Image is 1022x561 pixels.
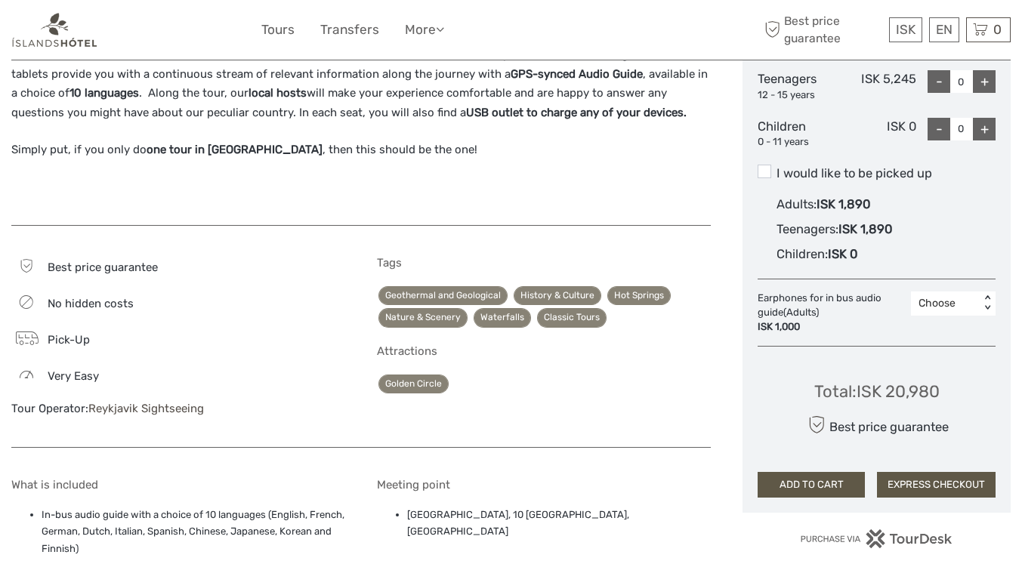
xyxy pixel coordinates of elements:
strong: local hosts [249,86,307,100]
h5: Attractions [377,344,711,358]
strong: GPS-synced Audio Guide [511,67,643,81]
p: Simply put, if you only do , then this should be the one! [11,140,711,160]
div: EN [929,17,959,42]
a: Geothermal and Geological [378,286,508,305]
img: 1298-aa34540a-eaca-4c1b-b063-13e4b802c612_logo_small.png [11,11,98,48]
button: EXPRESS CHECKOUT [877,472,996,498]
a: Golden Circle [378,375,449,393]
div: Children [758,118,837,149]
span: Children : [777,247,828,261]
span: Pick-Up [48,333,90,347]
strong: USB outlet to charge any of your devices. [466,106,687,119]
span: No hidden costs [48,297,134,310]
div: ISK 5,245 [837,70,916,102]
li: In-bus audio guide with a choice of 10 languages (English, French, German, Dutch, Italian, Spanis... [42,507,345,557]
a: Transfers [320,19,379,41]
h5: What is included [11,478,345,492]
a: More [405,19,444,41]
div: 12 - 15 years [758,88,837,103]
span: Very easy [48,369,99,383]
h5: Meeting point [377,478,711,492]
div: ISK 0 [837,118,916,149]
a: Reykjavik Sightseeing [88,402,204,415]
a: Tours [261,19,295,41]
label: I would like to be picked up [758,165,996,183]
a: Hot Springs [607,286,671,305]
span: Teenagers : [777,222,838,236]
div: < > [981,295,994,311]
h5: Tags [377,256,711,270]
span: ISK 1,890 [817,197,870,211]
div: Total : ISK 20,980 [814,380,940,403]
div: Tour Operator: [11,401,345,417]
span: ISK 0 [828,247,857,261]
div: 0 - 11 years [758,135,837,149]
div: Earphones for in bus audio guide (Adults) [758,291,911,334]
p: Join our tour and step aboard one of our , fully equipped with . The tablets provide you with a c... [11,45,711,122]
div: Best price guarantee [804,412,949,438]
div: Teenagers [758,70,837,102]
li: [GEOGRAPHIC_DATA], 10 [GEOGRAPHIC_DATA], [GEOGRAPHIC_DATA] [407,507,711,541]
a: History & Culture [514,286,601,305]
img: PurchaseViaTourDesk.png [800,529,953,548]
p: We're away right now. Please check back later! [21,26,171,39]
strong: one tour in [GEOGRAPHIC_DATA] [147,143,323,156]
div: Choose [919,296,972,311]
button: ADD TO CART [758,472,865,498]
span: Adults : [777,197,817,211]
span: Best price guarantee [761,13,885,46]
div: ISK 1,000 [758,320,903,334]
a: Classic Tours [537,308,607,327]
span: Best price guarantee [48,260,158,274]
strong: 10 languages [69,86,139,100]
span: ISK [896,22,915,37]
span: 0 [991,22,1004,37]
span: ISK 1,890 [838,222,892,236]
a: Waterfalls [474,308,531,327]
div: + [973,118,996,140]
div: - [928,70,950,93]
div: + [973,70,996,93]
a: Nature & Scenery [378,308,468,327]
div: - [928,118,950,140]
button: Open LiveChat chat widget [174,23,192,42]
